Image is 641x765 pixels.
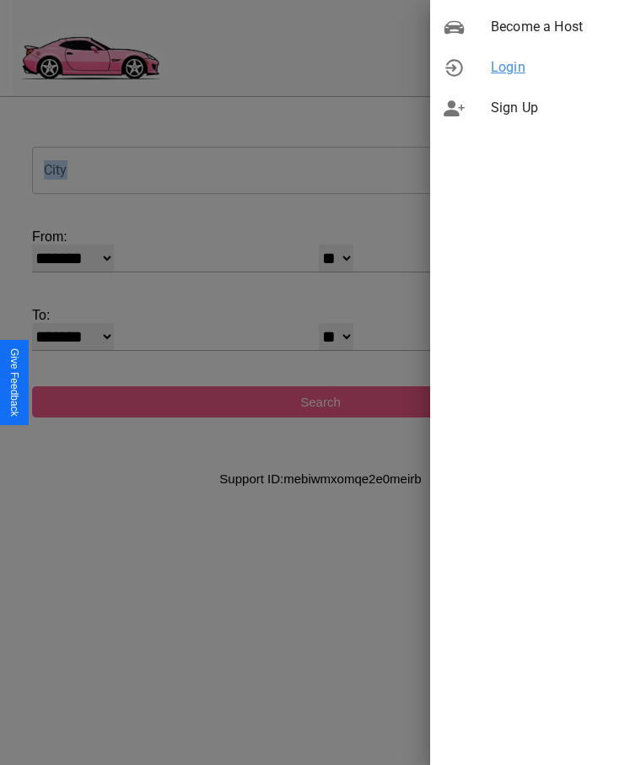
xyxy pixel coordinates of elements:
span: Sign Up [491,98,628,118]
div: Login [430,47,641,88]
span: Login [491,57,628,78]
span: Become a Host [491,17,628,37]
div: Give Feedback [8,348,20,417]
div: Sign Up [430,88,641,128]
div: Become a Host [430,7,641,47]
